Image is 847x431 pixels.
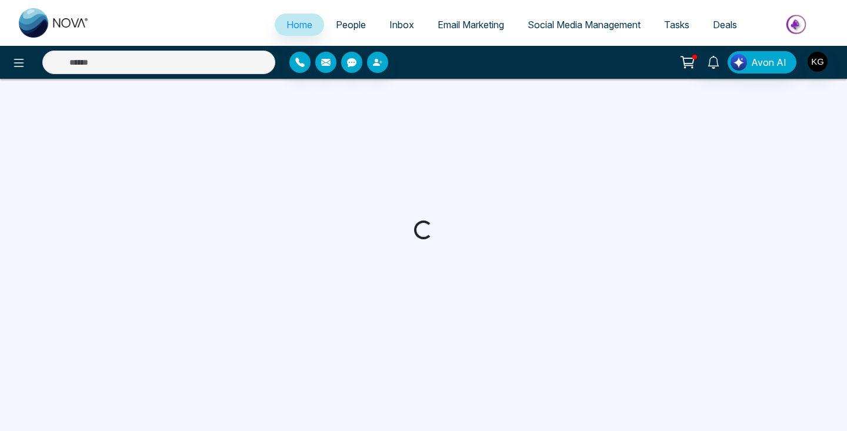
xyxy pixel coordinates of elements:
a: Home [275,14,324,36]
img: User Avatar [808,52,828,72]
a: People [324,14,378,36]
span: Home [286,19,312,31]
img: Lead Flow [731,54,747,71]
a: Deals [701,14,749,36]
span: People [336,19,366,31]
a: Email Marketing [426,14,516,36]
span: Social Media Management [528,19,641,31]
a: Tasks [652,14,701,36]
img: Nova CRM Logo [19,8,89,38]
button: Avon AI [728,51,796,73]
span: Avon AI [751,55,786,69]
span: Inbox [389,19,414,31]
span: Email Marketing [438,19,504,31]
span: Deals [713,19,737,31]
a: Social Media Management [516,14,652,36]
a: Inbox [378,14,426,36]
img: Market-place.gif [755,11,840,38]
span: Tasks [664,19,689,31]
